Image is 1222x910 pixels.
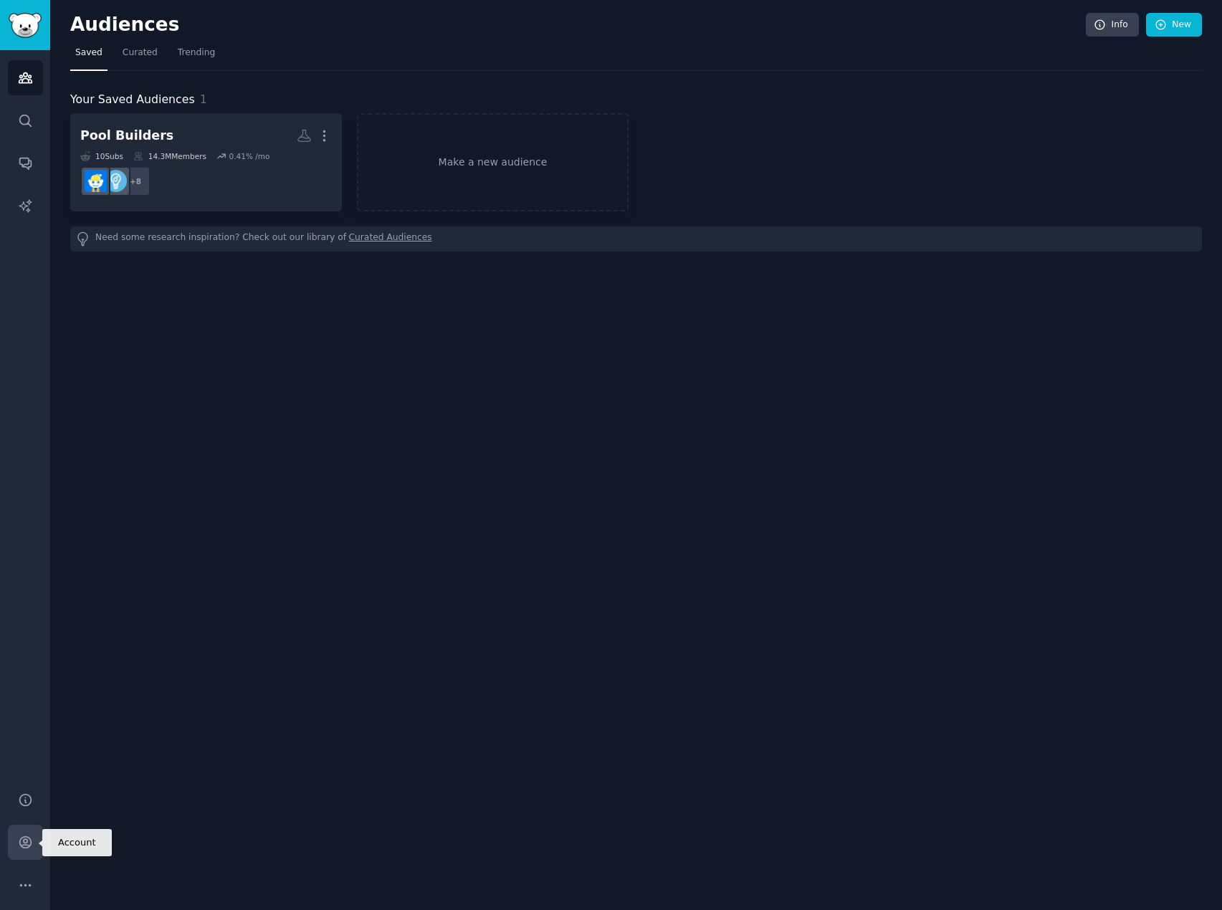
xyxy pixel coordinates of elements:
[105,170,127,192] img: Entrepreneur
[357,113,629,211] a: Make a new audience
[85,170,107,192] img: Construction
[70,42,108,71] a: Saved
[133,151,206,161] div: 14.3M Members
[173,42,220,71] a: Trending
[9,13,42,38] img: GummySearch logo
[1086,13,1139,37] a: Info
[70,113,342,211] a: Pool Builders10Subs14.3MMembers0.41% /mo+8EntrepreneurConstruction
[70,14,1086,37] h2: Audiences
[80,127,173,145] div: Pool Builders
[75,47,102,59] span: Saved
[1146,13,1202,37] a: New
[349,231,432,246] a: Curated Audiences
[178,47,215,59] span: Trending
[80,151,123,161] div: 10 Sub s
[120,166,151,196] div: + 8
[200,92,207,106] span: 1
[70,226,1202,252] div: Need some research inspiration? Check out our library of
[123,47,158,59] span: Curated
[118,42,163,71] a: Curated
[70,91,195,109] span: Your Saved Audiences
[229,151,269,161] div: 0.41 % /mo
